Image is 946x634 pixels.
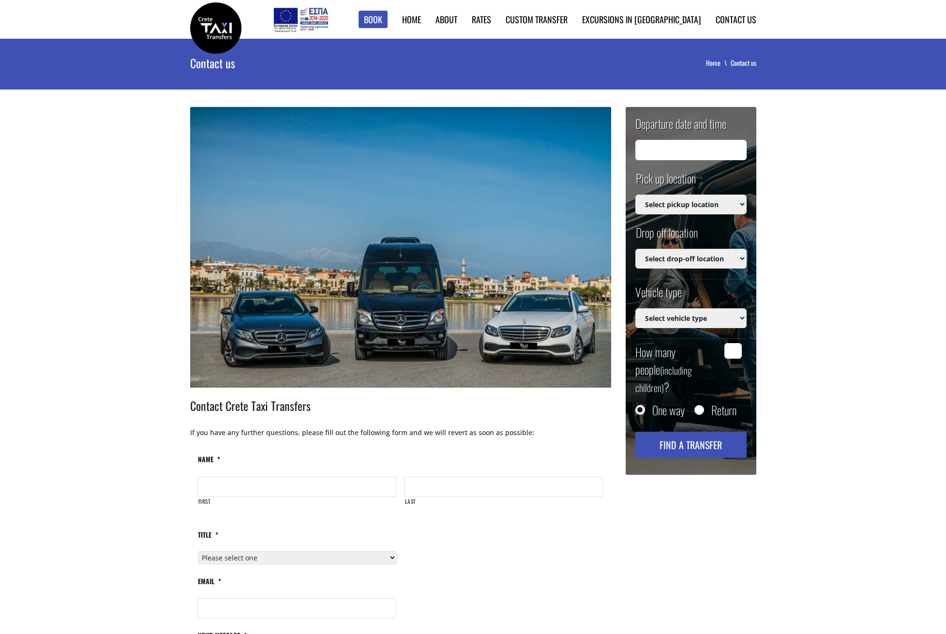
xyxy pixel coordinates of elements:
[635,363,692,395] small: (including children)
[635,224,698,249] label: Drop off location
[405,498,603,513] label: Last
[197,530,218,547] label: Title
[190,107,611,388] img: Book a transfer in Crete. Offering Taxi, Mini Van and Mini Bus transfer services in Crete
[272,5,330,34] img: e-bannersEUERDF180X90.jpg
[635,170,696,195] label: Pick up location
[716,13,756,26] a: Contact us
[197,577,221,594] label: Email
[197,455,220,472] label: Name
[711,405,736,415] label: Return
[190,427,611,447] p: If you have any further questions, please fill out the following form and we will revert as soon ...
[731,58,756,68] li: Contact us
[472,13,491,26] a: Rates
[190,22,241,32] a: Crete Taxi Transfers | Contact Crete Taxi Transfers | Crete Taxi Transfers
[635,432,747,458] button: Find a transfer
[190,397,611,427] h2: Contact Crete Taxi Transfers
[635,115,726,140] label: Departure date and time
[635,284,682,308] label: Vehicle type
[402,13,421,26] a: Home
[435,13,457,26] a: About
[635,343,719,395] label: How many people ?
[652,405,685,415] label: One way
[198,498,396,513] label: First
[506,13,568,26] a: Custom Transfer
[582,13,701,26] a: Excursions in [GEOGRAPHIC_DATA]
[190,2,241,54] img: Crete Taxi Transfers | Contact Crete Taxi Transfers | Crete Taxi Transfers
[190,39,457,87] h1: Contact us
[706,58,731,68] a: Home
[359,11,388,29] a: Book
